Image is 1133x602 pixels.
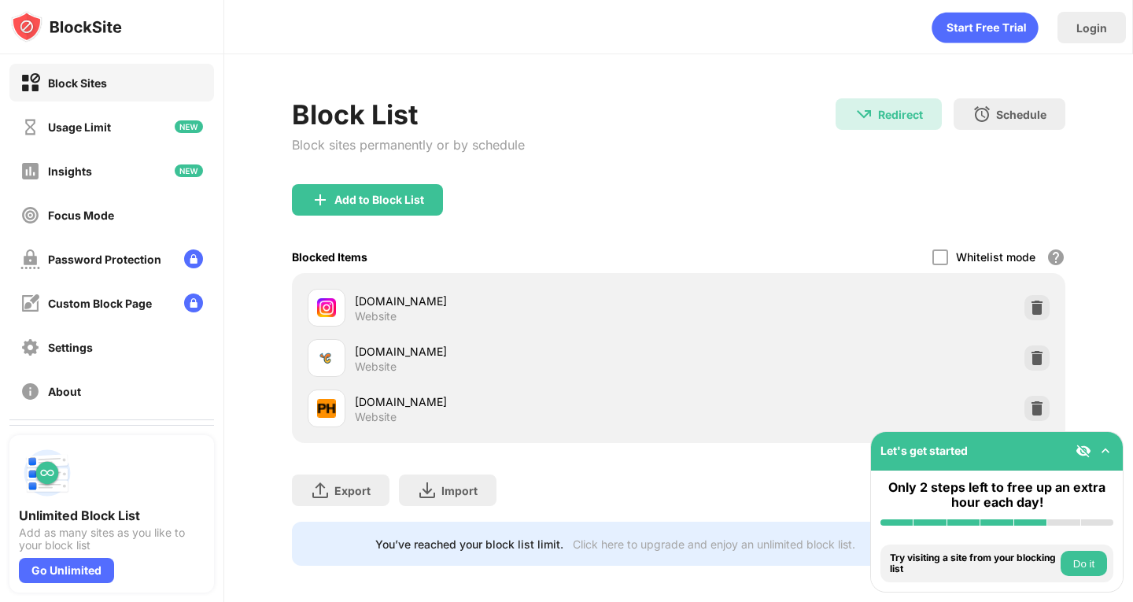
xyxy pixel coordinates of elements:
div: Login [1076,21,1107,35]
div: You’ve reached your block list limit. [375,537,563,551]
div: Redirect [878,108,923,121]
div: Whitelist mode [956,250,1035,264]
img: new-icon.svg [175,164,203,177]
img: customize-block-page-off.svg [20,294,40,313]
div: [DOMAIN_NAME] [355,393,678,410]
div: Let's get started [880,444,968,457]
img: favicons [317,298,336,317]
img: insights-off.svg [20,161,40,181]
div: Go Unlimited [19,558,114,583]
div: Add as many sites as you like to your block list [19,526,205,552]
img: focus-off.svg [20,205,40,225]
img: new-icon.svg [175,120,203,133]
div: Website [355,360,397,374]
div: Focus Mode [48,209,114,222]
div: Try visiting a site from your blocking list [890,552,1057,575]
div: Only 2 steps left to free up an extra hour each day! [880,480,1113,510]
div: Block Sites [48,76,107,90]
div: Blocked Items [292,250,367,264]
img: block-on.svg [20,73,40,93]
div: Click here to upgrade and enjoy an unlimited block list. [573,537,855,551]
div: Password Protection [48,253,161,266]
img: eye-not-visible.svg [1076,443,1091,459]
img: time-usage-off.svg [20,117,40,137]
div: Import [441,484,478,497]
img: settings-off.svg [20,338,40,357]
button: Do it [1061,551,1107,576]
img: favicons [317,399,336,418]
img: favicons [317,349,336,367]
div: About [48,385,81,398]
div: Export [334,484,371,497]
img: password-protection-off.svg [20,249,40,269]
div: Settings [48,341,93,354]
div: Unlimited Block List [19,508,205,523]
div: Website [355,309,397,323]
img: about-off.svg [20,382,40,401]
div: Block List [292,98,525,131]
img: omni-setup-toggle.svg [1098,443,1113,459]
img: lock-menu.svg [184,249,203,268]
img: lock-menu.svg [184,294,203,312]
div: [DOMAIN_NAME] [355,293,678,309]
img: logo-blocksite.svg [11,11,122,42]
div: Website [355,410,397,424]
div: Usage Limit [48,120,111,134]
img: push-block-list.svg [19,445,76,501]
div: Insights [48,164,92,178]
div: Schedule [996,108,1046,121]
div: Block sites permanently or by schedule [292,137,525,153]
div: Custom Block Page [48,297,152,310]
div: Add to Block List [334,194,424,206]
div: [DOMAIN_NAME] [355,343,678,360]
div: animation [932,12,1039,43]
